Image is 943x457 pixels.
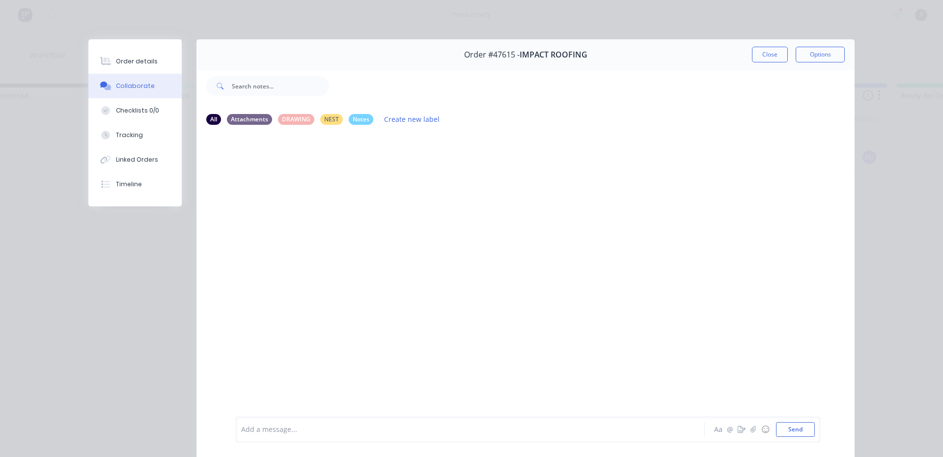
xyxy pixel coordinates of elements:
button: Collaborate [88,74,182,98]
button: @ [724,424,736,435]
div: Checklists 0/0 [116,106,159,115]
button: Order details [88,49,182,74]
button: ☺ [759,424,771,435]
div: Tracking [116,131,143,140]
button: Checklists 0/0 [88,98,182,123]
div: DRAWING [278,114,314,125]
button: Send [776,422,815,437]
div: NEST [320,114,343,125]
button: Create new label [379,113,445,126]
div: Timeline [116,180,142,189]
button: Close [752,47,788,62]
span: Order #47615 - [464,50,520,59]
button: Timeline [88,172,182,197]
button: Options [796,47,845,62]
button: Aa [712,424,724,435]
div: Order details [116,57,158,66]
span: IMPACT ROOFING [520,50,587,59]
div: Collaborate [116,82,155,90]
input: Search notes... [232,76,329,96]
div: Linked Orders [116,155,158,164]
button: Tracking [88,123,182,147]
div: Notes [349,114,373,125]
div: Attachments [227,114,272,125]
button: Linked Orders [88,147,182,172]
div: All [206,114,221,125]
